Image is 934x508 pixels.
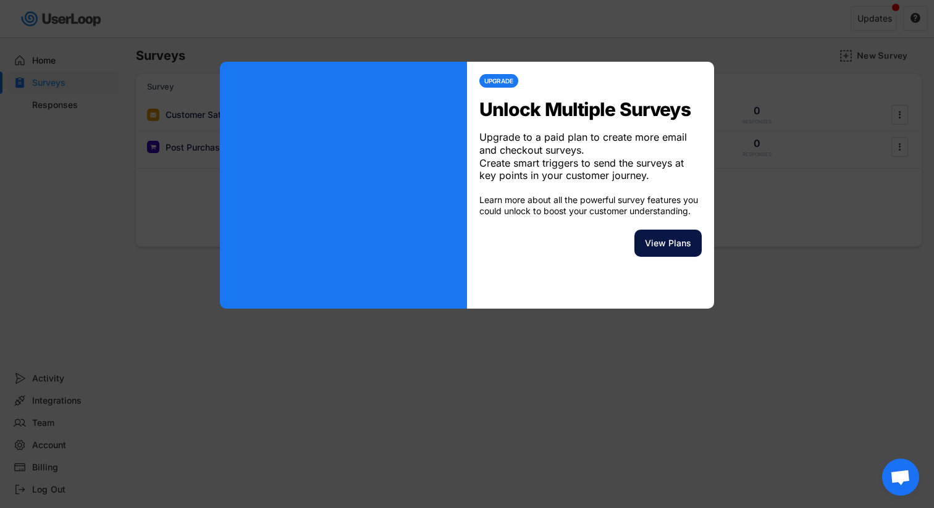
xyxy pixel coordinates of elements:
div: UPGRADE [484,78,513,84]
div: Upgrade to a paid plan to create more email and checkout surveys. Create smart triggers to send t... [479,131,702,182]
div: Learn more about all the powerful survey features you could unlock to boost your customer underst... [479,194,702,217]
div: Unlock Multiple Surveys [479,100,702,119]
a: Open chat [882,459,919,496]
button: View Plans [634,230,702,257]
